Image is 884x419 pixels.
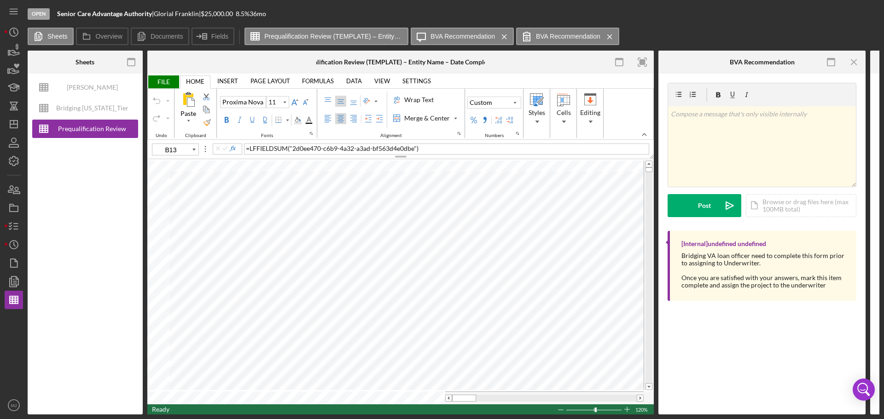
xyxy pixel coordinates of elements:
[221,98,265,107] div: Proxima Nova
[557,405,564,415] div: Zoom Out
[322,96,333,107] label: Top Align
[397,75,436,87] a: SETTINGS
[580,109,600,116] span: Editing
[221,145,229,152] button: Commit Edit
[131,28,189,45] button: Documents
[177,89,200,128] button: All
[202,117,213,128] label: Format Painter
[96,33,122,40] label: Overview
[201,91,214,102] button: Cut
[273,115,284,126] div: Border
[467,97,521,109] button: Number Format
[55,99,129,117] div: Bridging [US_STATE]_Tier Lending Grid V 6.30 COPY
[260,115,271,126] label: Double Underline
[57,10,152,17] b: Senior Care Advantage Authority
[250,10,266,17] div: 36 mo
[390,111,460,126] label: Merge & Center
[76,58,94,66] div: Sheets
[257,133,277,138] div: Fonts
[55,78,129,97] div: [PERSON_NAME] Underwriting Analysis - Business Name - MM.DD.YY. - Copy
[180,75,210,88] a: HOME
[374,113,385,124] button: Increase Indent
[220,96,266,108] button: Font Family
[198,143,213,155] span: Splitter
[292,115,303,126] div: Background Color
[300,97,311,108] button: Decrease Font Size
[211,33,228,40] label: Fields
[578,89,602,138] div: Editing
[152,405,169,413] span: Ready
[308,130,315,137] button: Fonts
[557,109,571,116] span: Cells
[698,194,711,217] div: Post
[361,95,379,108] button: Orientation
[681,240,766,247] div: [Internal] undefined undefined
[244,143,649,155] div: Formula Bar
[455,130,463,137] button: Alignment
[55,120,129,138] div: Prequalification Review (TEMPLATE) – Entity Name – Date Completed (1)
[178,90,199,109] div: All
[390,93,436,106] label: Wrap Text
[369,75,395,87] a: VIEW
[245,75,296,87] a: PAGE LAYOUT
[28,8,50,20] div: Open
[377,133,406,138] div: Alignment
[288,144,290,152] span: (
[76,28,128,45] button: Overview
[236,10,250,17] div: 8.5 %
[201,10,236,17] div: $25,000.00
[28,28,74,45] button: Sheets
[514,130,521,137] button: Numbers
[57,10,154,17] div: |
[322,113,333,124] label: Left Align
[5,396,23,414] button: MJ
[154,10,201,17] div: Glorial Franklin |
[595,408,597,412] div: Zoom
[516,28,619,45] button: BVA Recommendation
[335,96,346,107] label: Middle Align
[273,114,291,126] button: Border
[244,28,408,45] button: Prequalification Review (TEMPLATE) – Entity Name – Date Completed (1)
[468,115,479,126] button: Percent Style
[266,96,289,108] div: Font Size
[297,75,339,87] a: FORMULAS
[214,145,221,152] button: Cancel Edit
[11,403,17,408] text: MJ
[303,115,314,126] div: Font Color
[391,113,452,124] div: Merge & Center
[212,75,244,87] a: INSERT
[289,97,300,108] button: Increase Font Size
[402,95,436,104] div: Wrap Text
[32,120,138,138] button: Prequalification Review (TEMPLATE) – Entity Name – Date Completed (1)
[468,98,494,107] div: Custom
[641,131,648,138] button: collapsedRibbon
[411,28,514,45] button: BVA Recommendation
[402,114,452,123] div: Merge & Center
[250,144,288,152] span: LFFIELDSUM
[529,109,545,116] span: Styles
[479,115,490,126] button: Comma Style
[264,33,402,40] label: Prequalification Review (TEMPLATE) – Entity Name – Date Completed (1)
[152,404,169,414] div: In Ready mode
[363,113,374,124] button: Decrease Indent
[147,75,179,88] span: FILE
[452,112,459,125] div: Merge & Center
[229,145,236,152] button: Insert Function
[341,75,367,87] a: DATA
[668,194,741,217] button: Post
[335,113,346,124] label: Center Align
[681,252,847,289] div: Bridging VA loan officer need to complete this form prior to assigning to Underwriter. Once you a...
[635,404,649,414] div: Zoom level. Click to open the Zoom dialog box.
[348,113,359,124] label: Right Align
[635,405,649,415] span: 120%
[32,78,138,97] button: [PERSON_NAME] Underwriting Analysis - Business Name - MM.DD.YY. - Copy
[623,404,631,414] div: Zoom In
[730,58,795,66] div: BVA Recommendation
[47,33,68,40] label: Sheets
[853,379,875,401] div: Open Intercom Messenger
[221,115,232,126] label: Bold
[246,144,250,152] span: =
[430,33,495,40] label: BVA Recommendation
